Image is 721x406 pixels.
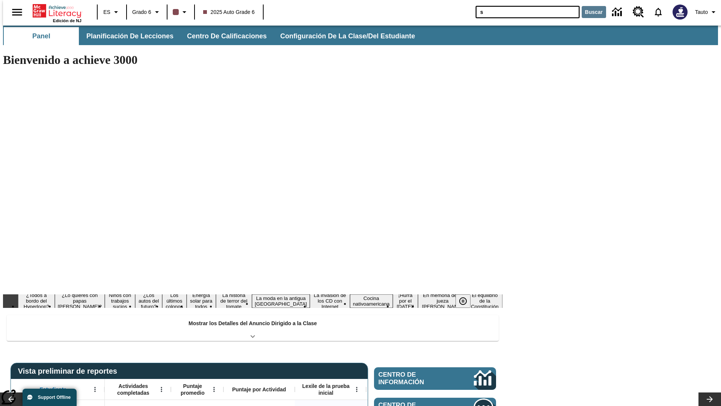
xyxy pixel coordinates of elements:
p: Mostrar los Detalles del Anuncio Dirigido a la Clase [189,320,317,327]
span: Puntaje por Actividad [232,386,286,393]
span: Tauto [695,8,708,16]
a: Centro de información [374,367,496,390]
button: Abrir menú [351,384,362,395]
button: Diapositiva 6 Energía solar para todos [187,291,216,311]
button: Diapositiva 9 La invasión de los CD con Internet [310,291,350,311]
button: Perfil/Configuración [692,5,721,19]
div: Subbarra de navegación [3,27,422,45]
span: Configuración de la clase/del estudiante [280,32,415,41]
button: Diapositiva 10 Cocina nativoamericana [350,294,393,308]
button: Diapositiva 8 La moda en la antigua Roma [252,294,310,308]
button: Planificación de lecciones [80,27,179,45]
div: Pausar [456,294,478,308]
button: Diapositiva 2 ¿Lo quieres con papas fritas? [55,291,105,311]
a: Portada [33,3,81,18]
button: Diapositiva 5 Los últimos colonos [162,291,186,311]
button: Diapositiva 7 La historia de terror del tomate [216,291,252,311]
button: Diapositiva 11 ¡Hurra por el Día de la Constitución! [393,291,418,311]
button: El color de la clase es café oscuro. Cambiar el color de la clase. [170,5,192,19]
button: Abrir menú [156,384,167,395]
button: Diapositiva 13 El equilibrio de la Constitución [467,291,502,311]
a: Centro de recursos, Se abrirá en una pestaña nueva. [628,2,649,22]
span: Centro de información [379,371,449,386]
a: Centro de información [608,2,628,23]
button: Diapositiva 1 ¿Todos a bordo del Hyperloop? [18,291,55,311]
button: Abrir el menú lateral [6,1,28,23]
span: ES [103,8,110,16]
img: Avatar [673,5,688,20]
h1: Bienvenido a achieve 3000 [3,53,502,67]
button: Panel [4,27,79,45]
a: Notificaciones [649,2,668,22]
span: Lexile de la prueba inicial [299,383,353,396]
span: Grado 6 [132,8,151,16]
button: Grado: Grado 6, Elige un grado [129,5,164,19]
input: Buscar campo [476,6,579,18]
span: Vista preliminar de reportes [18,367,121,376]
div: Subbarra de navegación [3,26,718,45]
button: Centro de calificaciones [181,27,273,45]
button: Escoja un nuevo avatar [668,2,692,22]
button: Carrusel de lecciones, seguir [698,392,721,406]
span: Estudiante [40,386,67,393]
div: Portada [33,3,81,23]
span: Puntaje promedio [175,383,211,396]
div: Mostrar los Detalles del Anuncio Dirigido a la Clase [7,315,499,341]
span: 2025 Auto Grade 6 [203,8,255,16]
button: Lenguaje: ES, Selecciona un idioma [100,5,124,19]
button: Configuración de la clase/del estudiante [274,27,421,45]
span: Centro de calificaciones [187,32,267,41]
span: Support Offline [38,395,71,400]
button: Diapositiva 3 Niños con trabajos sucios [105,291,135,311]
button: Diapositiva 12 En memoria de la jueza O'Connor [418,291,467,311]
button: Buscar [582,6,606,18]
span: Panel [32,32,50,41]
button: Support Offline [23,389,77,406]
button: Abrir menú [89,384,101,395]
button: Pausar [456,294,471,308]
span: Actividades completadas [109,383,158,396]
button: Diapositiva 4 ¿Los autos del futuro? [135,291,162,311]
button: Abrir menú [208,384,220,395]
span: Edición de NJ [53,18,81,23]
span: Planificación de lecciones [86,32,173,41]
